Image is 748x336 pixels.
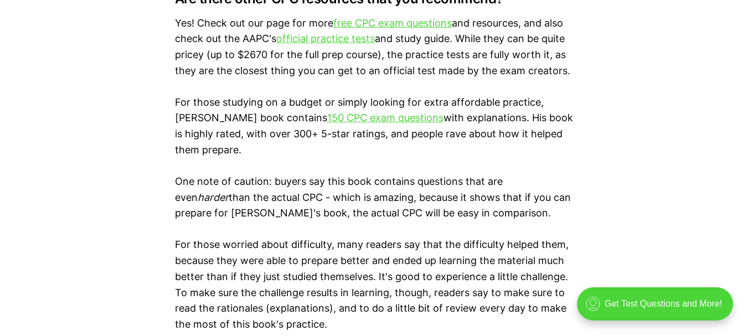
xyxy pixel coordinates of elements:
[333,17,452,29] a: free CPC exam questions
[276,33,375,44] a: official practice tests
[175,15,574,79] p: Yes! Check out our page for more and resources, and also check out the AAPC's and study guide. Wh...
[175,237,574,333] p: For those worried about difficulty, many readers say that the difficulty helped them, because the...
[568,282,748,336] iframe: portal-trigger
[327,112,443,123] a: 150 CPC exam questions
[175,95,574,158] p: For those studying on a budget or simply looking for extra affordable practice, [PERSON_NAME] boo...
[175,174,574,221] p: One note of caution: buyers say this book contains questions that are even than the actual CPC - ...
[198,192,229,203] em: harder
